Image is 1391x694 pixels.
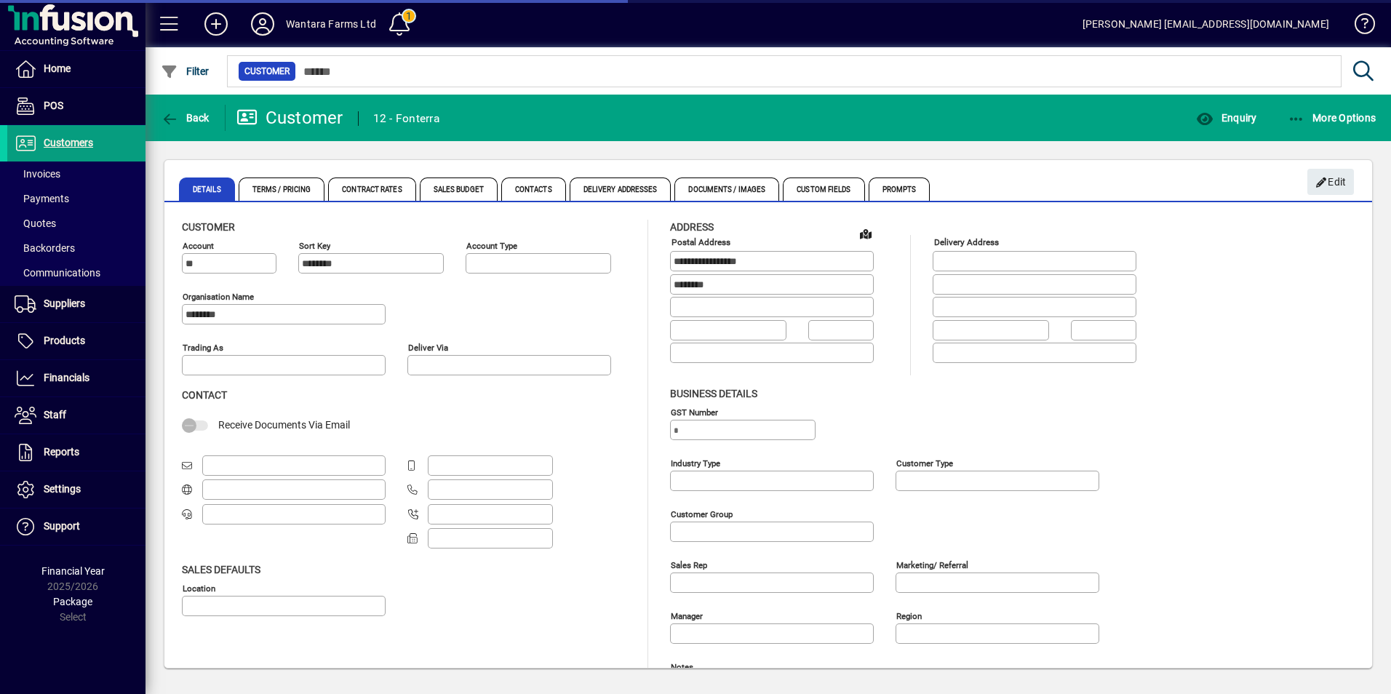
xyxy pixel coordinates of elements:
a: Home [7,51,146,87]
span: Filter [161,65,210,77]
span: Delivery Addresses [570,178,671,201]
mat-label: GST Number [671,407,718,417]
mat-label: Industry type [671,458,720,468]
div: Customer [236,106,343,129]
span: Reports [44,446,79,458]
span: Address [670,221,714,233]
a: Products [7,323,146,359]
span: Details [179,178,235,201]
span: Suppliers [44,298,85,309]
a: Reports [7,434,146,471]
mat-label: Account Type [466,241,517,251]
a: Settings [7,471,146,508]
span: POS [44,100,63,111]
mat-label: Location [183,583,215,593]
span: Home [44,63,71,74]
button: Filter [157,58,213,84]
span: Enquiry [1196,112,1256,124]
span: Staff [44,409,66,420]
button: Profile [239,11,286,37]
mat-label: Notes [671,661,693,671]
a: Communications [7,260,146,285]
mat-label: Customer group [671,508,733,519]
button: Enquiry [1192,105,1260,131]
span: Financial Year [41,565,105,577]
span: Business details [670,388,757,399]
span: Backorders [15,242,75,254]
span: Support [44,520,80,532]
mat-label: Sort key [299,241,330,251]
a: Backorders [7,236,146,260]
a: View on map [854,222,877,245]
span: Contacts [501,178,566,201]
span: Financials [44,372,89,383]
mat-label: Trading as [183,343,223,353]
span: Payments [15,193,69,204]
mat-label: Manager [671,610,703,621]
span: Customers [44,137,93,148]
span: Sales defaults [182,564,260,575]
mat-label: Marketing/ Referral [896,559,968,570]
span: Customer [182,221,235,233]
span: Contact [182,389,227,401]
a: Quotes [7,211,146,236]
a: POS [7,88,146,124]
span: Back [161,112,210,124]
a: Suppliers [7,286,146,322]
div: Wantara Farms Ltd [286,12,376,36]
mat-label: Account [183,241,214,251]
span: Sales Budget [420,178,498,201]
mat-label: Region [896,610,922,621]
span: Communications [15,267,100,279]
a: Knowledge Base [1344,3,1373,50]
mat-label: Deliver via [408,343,448,353]
button: Edit [1307,169,1354,195]
mat-label: Organisation name [183,292,254,302]
button: More Options [1284,105,1380,131]
div: 12 - Fonterra [373,107,439,130]
span: Prompts [869,178,930,201]
span: Documents / Images [674,178,779,201]
span: Receive Documents Via Email [218,419,350,431]
a: Invoices [7,161,146,186]
a: Financials [7,360,146,396]
span: Quotes [15,218,56,229]
span: Edit [1315,170,1347,194]
span: Products [44,335,85,346]
button: Add [193,11,239,37]
a: Staff [7,397,146,434]
span: Custom Fields [783,178,864,201]
span: Package [53,596,92,607]
a: Payments [7,186,146,211]
mat-label: Sales rep [671,559,707,570]
span: Customer [244,64,290,79]
div: [PERSON_NAME] [EMAIL_ADDRESS][DOMAIN_NAME] [1083,12,1329,36]
button: Back [157,105,213,131]
span: More Options [1288,112,1376,124]
span: Invoices [15,168,60,180]
span: Settings [44,483,81,495]
a: Support [7,508,146,545]
mat-label: Customer type [896,458,953,468]
app-page-header-button: Back [146,105,226,131]
span: Contract Rates [328,178,415,201]
span: Terms / Pricing [239,178,325,201]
